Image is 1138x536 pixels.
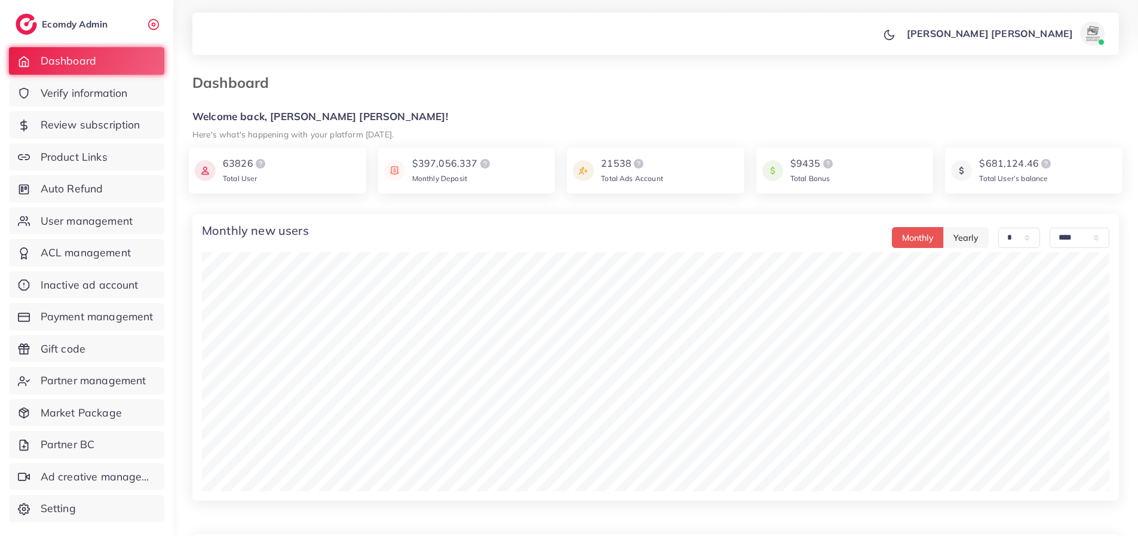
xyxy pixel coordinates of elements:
span: Dashboard [41,53,96,69]
span: Total User’s balance [979,174,1048,183]
img: icon payment [573,157,594,185]
p: [PERSON_NAME] [PERSON_NAME] [907,26,1073,41]
button: Yearly [943,227,989,248]
img: logo [631,157,646,171]
span: Ad creative management [41,469,155,485]
a: Market Package [9,399,164,427]
a: ACL management [9,239,164,267]
a: Payment management [9,303,164,330]
h4: Monthly new users [202,223,309,238]
a: Partner management [9,367,164,394]
h3: Dashboard [192,74,278,91]
span: Payment management [41,309,154,324]
a: Ad creative management [9,463,164,491]
a: Review subscription [9,111,164,139]
span: Setting [41,501,76,516]
a: Inactive ad account [9,271,164,299]
a: User management [9,207,164,235]
div: 21538 [601,157,663,171]
img: logo [478,157,492,171]
img: logo [821,157,835,171]
small: Here's what's happening with your platform [DATE]. [192,129,394,139]
div: $9435 [790,157,835,171]
a: Gift code [9,335,164,363]
span: Monthly Deposit [412,174,467,183]
span: Auto Refund [41,181,103,197]
span: Total Bonus [790,174,830,183]
span: ACL management [41,245,131,261]
img: icon payment [951,157,972,185]
span: Total User [223,174,257,183]
span: Review subscription [41,117,140,133]
div: 63826 [223,157,268,171]
a: [PERSON_NAME] [PERSON_NAME]avatar [900,22,1109,45]
span: Market Package [41,405,122,421]
span: Inactive ad account [41,277,139,293]
span: Gift code [41,341,85,357]
span: Product Links [41,149,108,165]
a: Product Links [9,143,164,171]
a: logoEcomdy Admin [16,14,111,35]
img: icon payment [762,157,783,185]
img: logo [16,14,37,35]
span: Total Ads Account [601,174,663,183]
a: Auto Refund [9,175,164,203]
img: logo [1039,157,1053,171]
img: icon payment [384,157,405,185]
span: Partner BC [41,437,95,452]
div: $397,056.337 [412,157,492,171]
h5: Welcome back, [PERSON_NAME] [PERSON_NAME]! [192,111,1119,123]
span: Partner management [41,373,146,388]
div: $681,124.46 [979,157,1053,171]
button: Monthly [892,227,944,248]
h2: Ecomdy Admin [42,19,111,30]
img: avatar [1081,22,1105,45]
img: logo [253,157,268,171]
a: Partner BC [9,431,164,458]
img: icon payment [195,157,216,185]
span: User management [41,213,133,229]
span: Verify information [41,85,128,101]
a: Dashboard [9,47,164,75]
a: Setting [9,495,164,522]
a: Verify information [9,79,164,107]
